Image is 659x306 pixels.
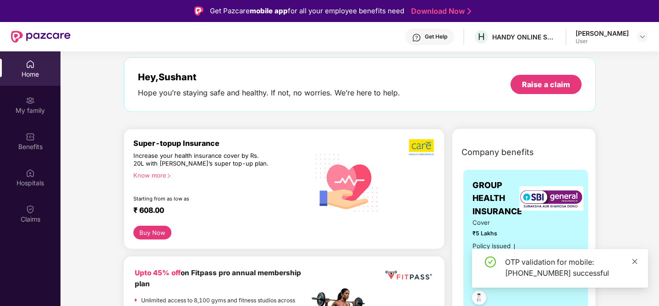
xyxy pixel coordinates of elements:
[472,229,524,238] span: ₹5 Lakhs
[26,132,35,141] img: svg+xml;base64,PHN2ZyBpZD0iQmVuZWZpdHMiIHhtbG5zPSJodHRwOi8vd3d3LnczLm9yZy8yMDAwL3N2ZyIgd2lkdGg9Ij...
[133,195,270,202] div: Starting from as low as
[576,38,629,45] div: User
[639,33,646,40] img: svg+xml;base64,PHN2ZyBpZD0iRHJvcGRvd24tMzJ4MzIiIHhtbG5zPSJodHRwOi8vd3d3LnczLm9yZy8yMDAwL3N2ZyIgd2...
[26,96,35,105] img: svg+xml;base64,PHN2ZyB3aWR0aD0iMjAiIGhlaWdodD0iMjAiIHZpZXdCb3g9IjAgMCAyMCAyMCIgZmlsbD0ibm9uZSIgeG...
[250,6,288,15] strong: mobile app
[210,6,404,17] div: Get Pazcare for all your employee benefits need
[133,172,304,178] div: Know more
[412,33,421,42] img: svg+xml;base64,PHN2ZyBpZD0iSGVscC0zMngzMiIgeG1sbnM9Imh0dHA6Ly93d3cudzMub3JnLzIwMDAvc3ZnIiB3aWR0aD...
[485,256,496,267] span: check-circle
[384,267,434,283] img: fppp.png
[26,168,35,178] img: svg+xml;base64,PHN2ZyBpZD0iSG9zcGl0YWxzIiB4bWxucz0iaHR0cDovL3d3dy53My5vcmcvMjAwMC9zdmciIHdpZHRoPS...
[309,144,385,220] img: svg+xml;base64,PHN2ZyB4bWxucz0iaHR0cDovL3d3dy53My5vcmcvMjAwMC9zdmciIHhtbG5zOnhsaW5rPSJodHRwOi8vd3...
[519,186,583,211] img: insurerLogo
[11,31,71,43] img: New Pazcare Logo
[26,60,35,69] img: svg+xml;base64,PHN2ZyBpZD0iSG9tZSIgeG1sbnM9Imh0dHA6Ly93d3cudzMub3JnLzIwMDAvc3ZnIiB3aWR0aD0iMjAiIG...
[138,72,400,83] div: Hey, Sushant
[472,218,524,228] span: Cover
[409,139,435,156] img: b5dec4f62d2307b9de63beb79f102df3.png
[478,31,485,42] span: H
[472,241,511,251] div: Policy issued
[194,6,203,16] img: Logo
[425,33,447,40] div: Get Help
[135,268,181,277] b: Upto 45% off
[138,88,400,98] div: Hope you’re staying safe and healthy. If not, no worries. We’re here to help.
[411,6,468,16] a: Download Now
[133,206,300,217] div: ₹ 608.00
[472,179,524,218] span: GROUP HEALTH INSURANCE
[26,205,35,214] img: svg+xml;base64,PHN2ZyBpZD0iQ2xhaW0iIHhtbG5zPSJodHRwOi8vd3d3LnczLm9yZy8yMDAwL3N2ZyIgd2lkdGg9IjIwIi...
[133,139,309,148] div: Super-topup Insurance
[166,173,171,178] span: right
[522,79,570,89] div: Raise a claim
[505,256,637,278] div: OTP validation for mobile: [PHONE_NUMBER] successful
[135,268,301,288] b: on Fitpass pro annual membership plan
[133,152,270,168] div: Increase your health insurance cover by Rs. 20L with [PERSON_NAME]’s super top-up plan.
[632,258,638,265] span: close
[576,29,629,38] div: [PERSON_NAME]
[133,226,171,239] button: Buy Now
[461,146,534,159] span: Company benefits
[492,33,556,41] div: HANDY ONLINE SOLUTIONS PRIVATE LIMITED
[467,6,471,16] img: Stroke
